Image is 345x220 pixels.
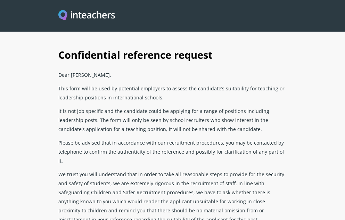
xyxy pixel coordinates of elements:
img: Inteachers [58,10,115,22]
p: It is not job specific and the candidate could be applying for a range of positions including lea... [58,104,287,136]
p: This form will be used by potential employers to assess the candidate’s suitability for teaching ... [58,81,287,104]
a: Visit this site's homepage [58,10,115,22]
p: Dear [PERSON_NAME], [58,68,287,81]
p: Please be advised that in accordance with our recruitment procedures, you may be contacted by tel... [58,136,287,167]
h1: Confidential reference request [58,41,287,68]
